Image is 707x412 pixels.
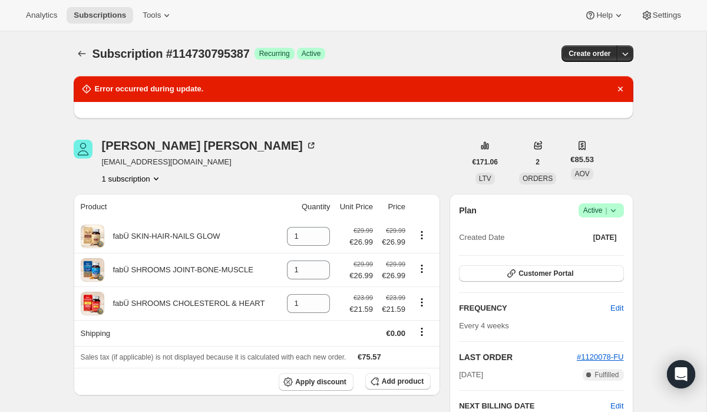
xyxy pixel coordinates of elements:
span: Active [302,49,321,58]
th: Product [74,194,281,220]
span: €21.59 [349,304,373,315]
button: €171.06 [465,154,505,170]
span: Active [583,205,619,216]
h2: NEXT BILLING DATE [459,400,610,412]
button: #1120078-FU [577,351,624,363]
div: fabÜ SHROOMS JOINT-BONE-MUSCLE [104,264,253,276]
img: product img [81,292,104,315]
button: Add product [365,373,431,390]
span: Add product [382,377,424,386]
button: Product actions [412,229,431,242]
span: €0.00 [386,329,405,338]
span: €26.99 [380,236,405,248]
span: €21.59 [380,304,405,315]
span: Settings [653,11,681,20]
span: AOV [574,170,589,178]
span: | [605,206,607,215]
span: Tools [143,11,161,20]
small: €29.99 [386,261,405,268]
h2: Error occurred during update. [95,83,204,95]
span: €75.57 [358,352,381,361]
button: Analytics [19,7,64,24]
span: Customer Portal [518,269,573,278]
span: Create order [569,49,610,58]
small: €23.99 [386,294,405,301]
h2: Plan [459,205,477,216]
button: Subscriptions [67,7,133,24]
th: Unit Price [333,194,376,220]
span: €26.99 [349,270,373,282]
button: Subscriptions [74,45,90,62]
th: Quantity [280,194,333,220]
small: €29.99 [353,261,373,268]
a: #1120078-FU [577,352,624,361]
span: Every 4 weeks [459,321,509,330]
button: Dismiss notification [612,81,629,97]
th: Price [376,194,409,220]
small: €29.99 [386,227,405,234]
div: fabÜ SKIN-HAIR-NAILS GLOW [104,230,220,242]
span: [DATE] [593,233,617,242]
button: Customer Portal [459,265,623,282]
div: fabÜ SHROOMS CHOLESTEROL & HEART [104,298,265,309]
button: Shipping actions [412,325,431,338]
button: Product actions [412,262,431,275]
img: product img [81,225,104,248]
button: Tools [136,7,180,24]
h2: FREQUENCY [459,302,610,314]
span: 2 [536,157,540,167]
span: [EMAIL_ADDRESS][DOMAIN_NAME] [102,156,317,168]
button: Product actions [102,173,162,184]
button: Help [577,7,631,24]
span: Martina Gleeson [74,140,92,159]
button: Edit [603,299,630,318]
span: €171.06 [473,157,498,167]
small: €23.99 [353,294,373,301]
span: €26.99 [380,270,405,282]
button: 2 [528,154,547,170]
img: product img [81,258,104,282]
button: [DATE] [586,229,624,246]
span: Sales tax (if applicable) is not displayed because it is calculated with each new order. [81,353,346,361]
span: Created Date [459,232,504,243]
span: [DATE] [459,369,483,381]
button: Create order [561,45,617,62]
span: Subscriptions [74,11,126,20]
span: €85.53 [570,154,594,166]
span: ORDERS [523,174,553,183]
span: Apply discount [295,377,346,387]
th: Shipping [74,320,281,346]
button: Settings [634,7,688,24]
span: Help [596,11,612,20]
span: Subscription #114730795387 [92,47,250,60]
span: Analytics [26,11,57,20]
button: Product actions [412,296,431,309]
h2: LAST ORDER [459,351,577,363]
button: Edit [610,400,623,412]
button: Apply discount [279,373,353,391]
span: Edit [610,302,623,314]
span: LTV [479,174,491,183]
span: Recurring [259,49,290,58]
span: €26.99 [349,236,373,248]
div: Open Intercom Messenger [667,360,695,388]
span: Fulfilled [594,370,619,380]
small: €29.99 [353,227,373,234]
div: [PERSON_NAME] [PERSON_NAME] [102,140,317,151]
